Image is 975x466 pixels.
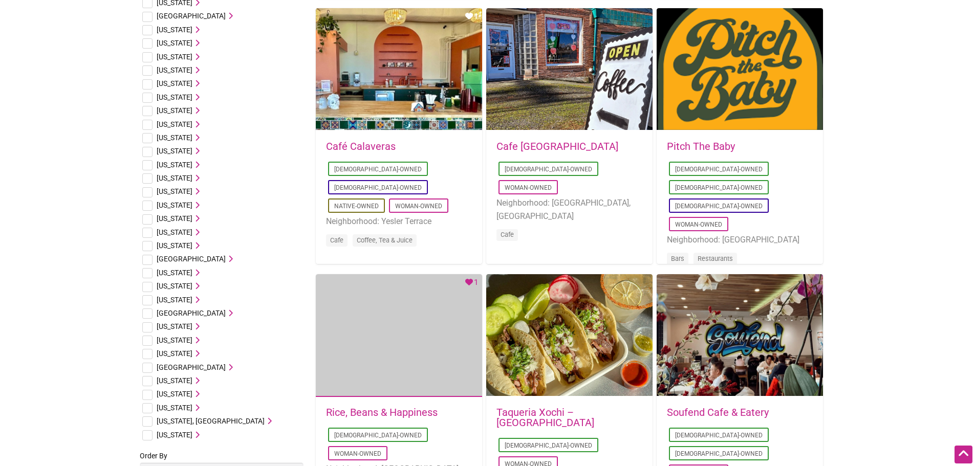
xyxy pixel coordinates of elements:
span: [US_STATE] [157,26,192,34]
span: [US_STATE] [157,201,192,209]
span: [US_STATE] [157,390,192,398]
a: [DEMOGRAPHIC_DATA]-Owned [675,166,763,173]
a: Woman-Owned [675,221,722,228]
span: [GEOGRAPHIC_DATA] [157,255,226,263]
a: [DEMOGRAPHIC_DATA]-Owned [675,203,763,210]
a: Restaurants [698,255,733,262]
span: [US_STATE] [157,53,192,61]
a: [DEMOGRAPHIC_DATA]-Owned [505,442,592,449]
span: [GEOGRAPHIC_DATA] [157,309,226,317]
a: Woman-Owned [334,450,381,457]
span: [US_STATE] [157,336,192,344]
span: [US_STATE] [157,93,192,101]
a: [DEMOGRAPHIC_DATA]-Owned [675,184,763,191]
span: [US_STATE] [157,269,192,277]
span: [US_STATE], [GEOGRAPHIC_DATA] [157,417,265,425]
a: Native-Owned [334,203,379,210]
span: [US_STATE] [157,296,192,304]
a: Cafe [501,231,514,238]
a: Café Calaveras [326,140,396,152]
span: [US_STATE] [157,134,192,142]
i: Favorite Count [465,278,473,286]
span: [US_STATE] [157,187,192,195]
span: [US_STATE] [157,349,192,358]
li: Neighborhood: Yesler Terrace [326,215,472,228]
span: [US_STATE] [157,376,192,385]
a: Bars [671,255,684,262]
a: [DEMOGRAPHIC_DATA]-Owned [334,184,422,191]
span: [US_STATE] [157,66,192,74]
span: [US_STATE] [157,174,192,182]
span: [US_STATE] [157,79,192,87]
span: [US_STATE] [157,282,192,290]
a: Cafe [330,236,343,244]
div: Scroll Back to Top [955,446,972,463]
span: [US_STATE] [157,431,192,439]
a: [DEMOGRAPHIC_DATA]-Owned [675,432,763,439]
a: Woman-Owned [505,184,552,191]
a: Taqueria Xochi – [GEOGRAPHIC_DATA] [496,406,594,429]
div: 1 [465,277,478,289]
a: Pitch The Baby [667,140,735,152]
a: [DEMOGRAPHIC_DATA]-Owned [505,166,592,173]
li: Neighborhood: [GEOGRAPHIC_DATA], [GEOGRAPHIC_DATA] [496,196,642,223]
span: [GEOGRAPHIC_DATA] [157,12,226,20]
a: [DEMOGRAPHIC_DATA]-Owned [334,166,422,173]
span: [US_STATE] [157,120,192,128]
a: [DEMOGRAPHIC_DATA]-Owned [675,450,763,457]
span: [US_STATE] [157,106,192,115]
a: Soufend Cafe & Eatery [667,406,769,418]
li: Neighborhood: [GEOGRAPHIC_DATA] [667,233,813,247]
span: [US_STATE] [157,241,192,250]
span: [US_STATE] [157,228,192,236]
span: [US_STATE] [157,39,192,47]
span: [US_STATE] [157,322,192,330]
a: Coffee, Tea & Juice [357,236,413,244]
span: [US_STATE] [157,147,192,155]
a: Woman-Owned [395,203,442,210]
a: Rice, Beans & Happiness [326,406,438,418]
span: [GEOGRAPHIC_DATA] [157,363,226,371]
span: [US_STATE] [157,161,192,169]
span: [US_STATE] [157,404,192,412]
span: [US_STATE] [157,214,192,223]
a: Cafe [GEOGRAPHIC_DATA] [496,140,618,152]
a: [DEMOGRAPHIC_DATA]-Owned [334,432,422,439]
